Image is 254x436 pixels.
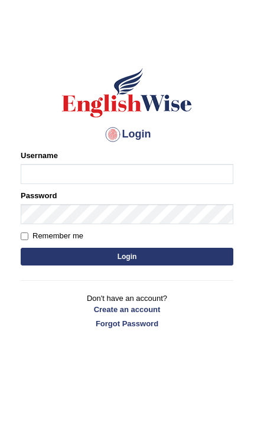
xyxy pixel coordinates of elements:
[21,304,233,315] a: Create an account
[21,248,233,265] button: Login
[60,66,194,119] img: Logo of English Wise sign in for intelligent practice with AI
[21,150,58,161] label: Username
[21,232,28,240] input: Remember me
[21,318,233,329] a: Forgot Password
[21,190,57,201] label: Password
[21,230,83,242] label: Remember me
[21,125,233,144] h4: Login
[21,293,233,329] p: Don't have an account?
